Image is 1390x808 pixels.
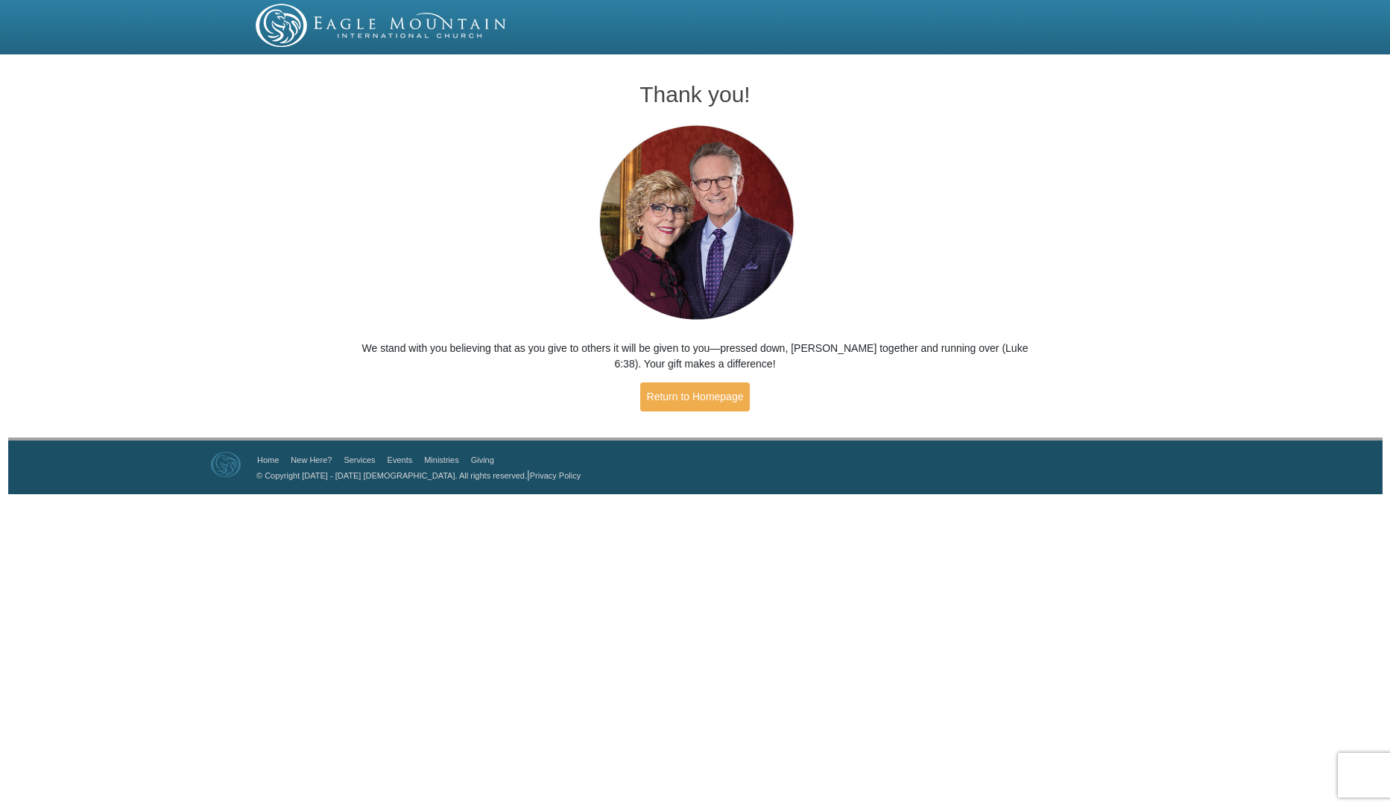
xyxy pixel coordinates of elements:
h1: Thank you! [356,82,1035,107]
img: EMIC [256,4,508,47]
a: © Copyright [DATE] - [DATE] [DEMOGRAPHIC_DATA]. All rights reserved. [256,471,527,480]
a: Return to Homepage [640,382,751,411]
a: Events [388,455,413,464]
p: | [251,467,581,483]
a: Ministries [424,455,458,464]
img: Eagle Mountain International Church [211,452,241,477]
a: Home [257,455,279,464]
a: Giving [471,455,494,464]
p: We stand with you believing that as you give to others it will be given to you—pressed down, [PER... [356,341,1035,372]
a: New Here? [291,455,332,464]
a: Services [344,455,375,464]
img: Pastors George and Terri Pearsons [585,121,805,326]
a: Privacy Policy [530,471,581,480]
